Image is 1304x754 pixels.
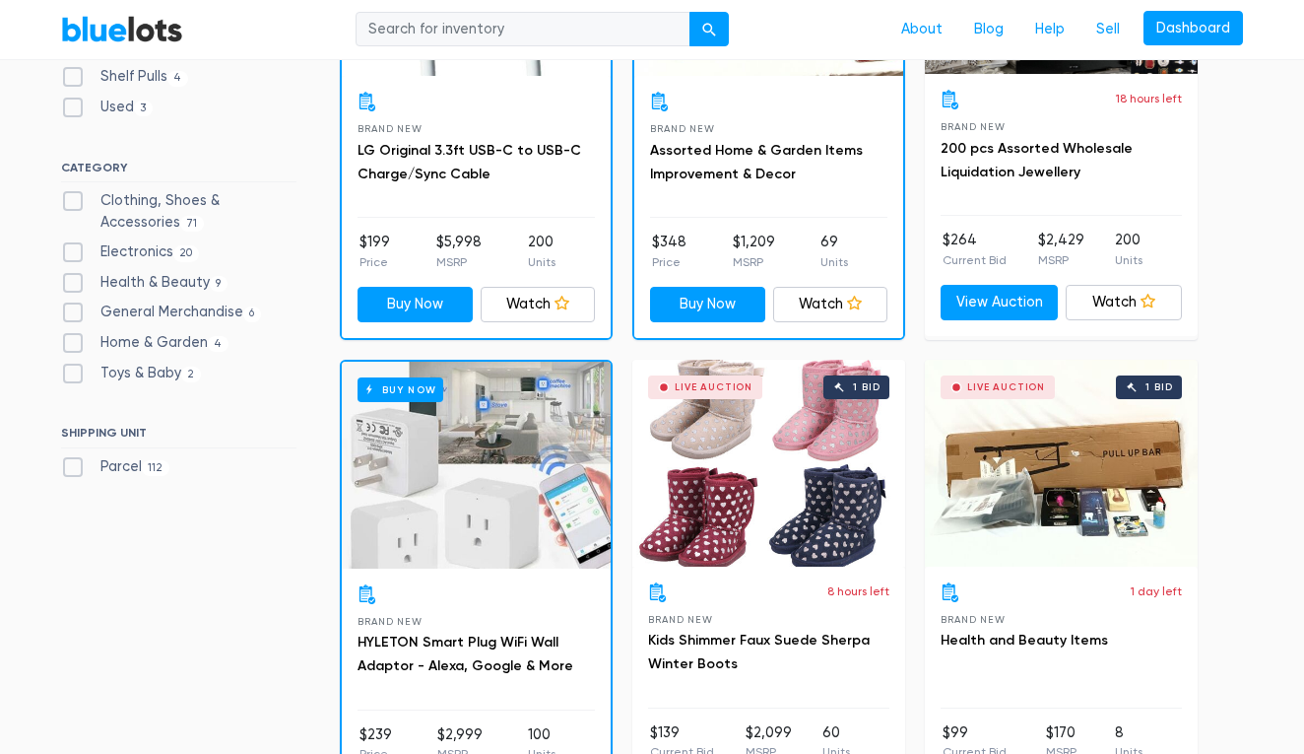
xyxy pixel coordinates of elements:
a: Buy Now [358,287,473,322]
span: 112 [142,460,169,476]
span: Brand New [358,123,422,134]
label: Home & Garden [61,332,228,354]
span: 4 [208,336,228,352]
li: $199 [359,232,390,271]
span: Brand New [648,614,712,625]
li: $348 [652,232,686,271]
a: Watch [481,287,596,322]
p: MSRP [733,253,775,271]
a: Live Auction 1 bid [632,360,905,567]
label: Electronics [61,241,199,263]
label: Shelf Pulls [61,66,188,88]
span: 20 [173,245,199,261]
div: Live Auction [675,382,752,392]
li: $2,429 [1038,230,1084,269]
p: Units [820,253,848,271]
a: BlueLots [61,15,183,43]
a: Kids Shimmer Faux Suede Sherpa Winter Boots [648,632,870,672]
p: Price [359,253,390,271]
li: $1,209 [733,232,775,271]
a: About [885,11,958,48]
p: Units [528,253,555,271]
p: 1 day left [1131,583,1182,600]
li: 69 [820,232,848,271]
a: Buy Now [342,362,611,569]
span: 4 [167,71,188,87]
a: Blog [958,11,1019,48]
label: Parcel [61,456,169,478]
span: 2 [181,367,201,382]
span: 6 [243,307,261,322]
li: $5,998 [436,232,482,271]
label: Toys & Baby [61,363,201,384]
span: Brand New [941,614,1005,625]
label: General Merchandise [61,302,261,323]
a: HYLETON Smart Plug WiFi Wall Adaptor - Alexa, Google & More [358,634,573,674]
p: Current Bid [943,251,1007,269]
span: Brand New [650,123,714,134]
h6: CATEGORY [61,161,296,182]
div: 1 bid [853,382,880,392]
label: Used [61,97,153,118]
label: Health & Beauty [61,272,228,294]
p: Units [1115,251,1142,269]
p: 18 hours left [1116,90,1182,107]
a: Buy Now [650,287,765,322]
span: 9 [210,276,228,292]
a: LG Original 3.3ft USB-C to USB-C Charge/Sync Cable [358,142,581,182]
a: Sell [1080,11,1136,48]
li: 200 [528,232,555,271]
label: Clothing, Shoes & Accessories [61,190,296,233]
a: Dashboard [1143,11,1243,46]
p: Price [652,253,686,271]
span: 3 [134,101,153,116]
div: 1 bid [1145,382,1172,392]
span: 71 [180,216,204,232]
div: Live Auction [967,382,1045,392]
a: Watch [773,287,888,322]
li: 200 [1115,230,1142,269]
a: View Auction [941,285,1058,320]
a: Health and Beauty Items [941,632,1108,649]
p: 8 hours left [827,583,889,600]
input: Search for inventory [356,12,690,47]
p: MSRP [1038,251,1084,269]
li: $264 [943,230,1007,269]
a: Live Auction 1 bid [925,360,1198,567]
h6: SHIPPING UNIT [61,426,296,447]
a: Assorted Home & Garden Items Improvement & Decor [650,142,863,182]
a: Help [1019,11,1080,48]
p: MSRP [436,253,482,271]
h6: Buy Now [358,377,443,402]
span: Brand New [358,616,422,627]
a: 200 pcs Assorted Wholesale Liquidation Jewellery [941,140,1133,180]
span: Brand New [941,121,1005,132]
a: Watch [1066,285,1183,320]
